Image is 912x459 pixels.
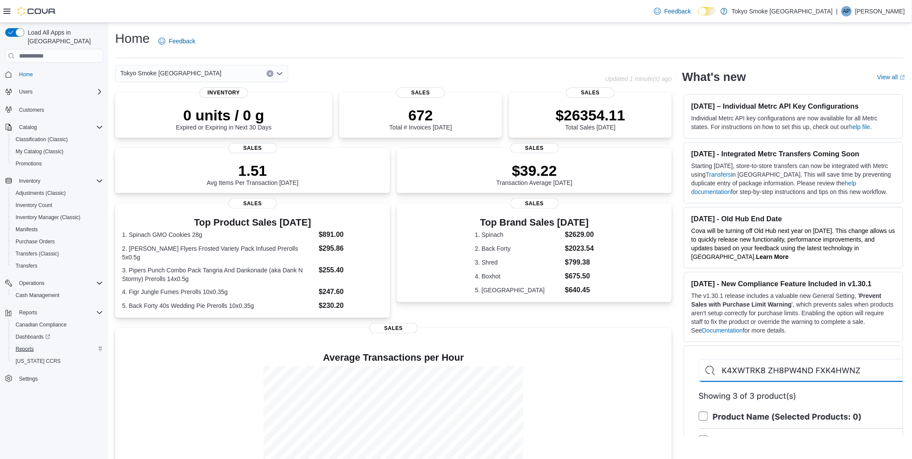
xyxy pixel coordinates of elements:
[16,307,41,318] button: Reports
[9,319,106,331] button: Canadian Compliance
[12,236,58,247] a: Purchase Orders
[16,262,37,269] span: Transfers
[664,7,691,16] span: Feedback
[556,107,625,124] p: $26354.11
[496,162,573,179] p: $39.22
[12,134,103,145] span: Classification (Classic)
[651,3,694,20] a: Feedback
[176,107,271,131] div: Expired or Expiring in Next 30 Days
[122,244,315,262] dt: 2. [PERSON_NAME] Flyers Frosted Variety Pack Infused Prerolls 5x0.5g
[691,102,896,110] h3: [DATE] – Individual Metrc API Key Configurations
[12,212,103,223] span: Inventory Manager (Classic)
[836,6,838,16] p: |
[475,244,561,253] dt: 2. Back Forty
[122,266,315,283] dt: 3. Pipers Punch Combo Pack Tangria And Dankonade (aka Dank N Stormy) Prerolls 14x0.5g
[2,277,106,289] button: Operations
[2,307,106,319] button: Reports
[475,230,561,239] dt: 1. Spinach
[756,253,789,260] a: Learn More
[2,175,106,187] button: Inventory
[122,217,383,228] h3: Top Product Sales [DATE]
[843,6,850,16] span: AP
[16,122,103,133] span: Catalog
[12,290,103,301] span: Cash Management
[267,70,274,77] button: Clear input
[855,6,905,16] p: [PERSON_NAME]
[691,292,881,308] strong: Prevent Sales with Purchase Limit Warning
[12,200,56,210] a: Inventory Count
[122,301,315,310] dt: 5. Back Forty 40s Wedding Pie Prerolls 10x0.35g
[229,143,277,153] span: Sales
[200,87,248,98] span: Inventory
[682,70,746,84] h2: What's new
[120,68,222,78] span: Tokyo Smoke [GEOGRAPHIC_DATA]
[12,200,103,210] span: Inventory Count
[9,158,106,170] button: Promotions
[12,332,54,342] a: Dashboards
[691,227,895,260] span: Cova will be turning off Old Hub next year on [DATE]. This change allows us to quickly release ne...
[496,162,573,186] div: Transaction Average [DATE]
[19,71,33,78] span: Home
[691,291,896,335] p: The v1.30.1 release includes a valuable new General Setting, ' ', which prevents sales when produ...
[565,271,594,281] dd: $675.50
[12,332,103,342] span: Dashboards
[396,87,445,98] span: Sales
[556,107,625,131] div: Total Sales [DATE]
[475,217,594,228] h3: Top Brand Sales [DATE]
[9,133,106,145] button: Classification (Classic)
[16,105,48,115] a: Customers
[698,7,716,16] input: Dark Mode
[16,69,36,80] a: Home
[16,136,68,143] span: Classification (Classic)
[475,258,561,267] dt: 3. Shred
[16,358,61,365] span: [US_STATE] CCRS
[16,346,34,352] span: Reports
[17,7,56,16] img: Cova
[12,356,103,366] span: Washington CCRS
[12,344,103,354] span: Reports
[16,202,52,209] span: Inventory Count
[16,373,103,384] span: Settings
[510,143,559,153] span: Sales
[16,87,36,97] button: Users
[19,375,38,382] span: Settings
[9,211,106,223] button: Inventory Manager (Classic)
[12,134,71,145] a: Classification (Classic)
[12,224,41,235] a: Manifests
[849,123,870,130] a: help file
[19,309,37,316] span: Reports
[565,243,594,254] dd: $2023.54
[702,327,743,334] a: Documentation
[12,236,103,247] span: Purchase Orders
[16,321,67,328] span: Canadian Compliance
[691,149,896,158] h3: [DATE] - Integrated Metrc Transfers Coming Soon
[475,286,561,294] dt: 5. [GEOGRAPHIC_DATA]
[19,178,40,184] span: Inventory
[155,32,199,50] a: Feedback
[12,158,103,169] span: Promotions
[9,199,106,211] button: Inventory Count
[12,261,41,271] a: Transfers
[510,198,559,209] span: Sales
[207,162,299,186] div: Avg Items Per Transaction [DATE]
[16,104,103,115] span: Customers
[691,214,896,223] h3: [DATE] - Old Hub End Date
[19,280,45,287] span: Operations
[732,6,833,16] p: Tokyo Smoke [GEOGRAPHIC_DATA]
[16,190,66,197] span: Adjustments (Classic)
[12,146,103,157] span: My Catalog (Classic)
[12,188,103,198] span: Adjustments (Classic)
[229,198,277,209] span: Sales
[566,87,615,98] span: Sales
[122,288,315,296] dt: 4. Figr Jungle Fumes Prerolls 10x0.35g
[19,88,32,95] span: Users
[16,238,55,245] span: Purchase Orders
[877,74,905,81] a: View allExternal link
[16,307,103,318] span: Reports
[691,180,856,195] a: help documentation
[9,187,106,199] button: Adjustments (Classic)
[390,107,452,131] div: Total # Invoices [DATE]
[706,171,732,178] a: Transfers
[691,114,896,131] p: Individual Metrc API key configurations are now available for all Metrc states. For instructions ...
